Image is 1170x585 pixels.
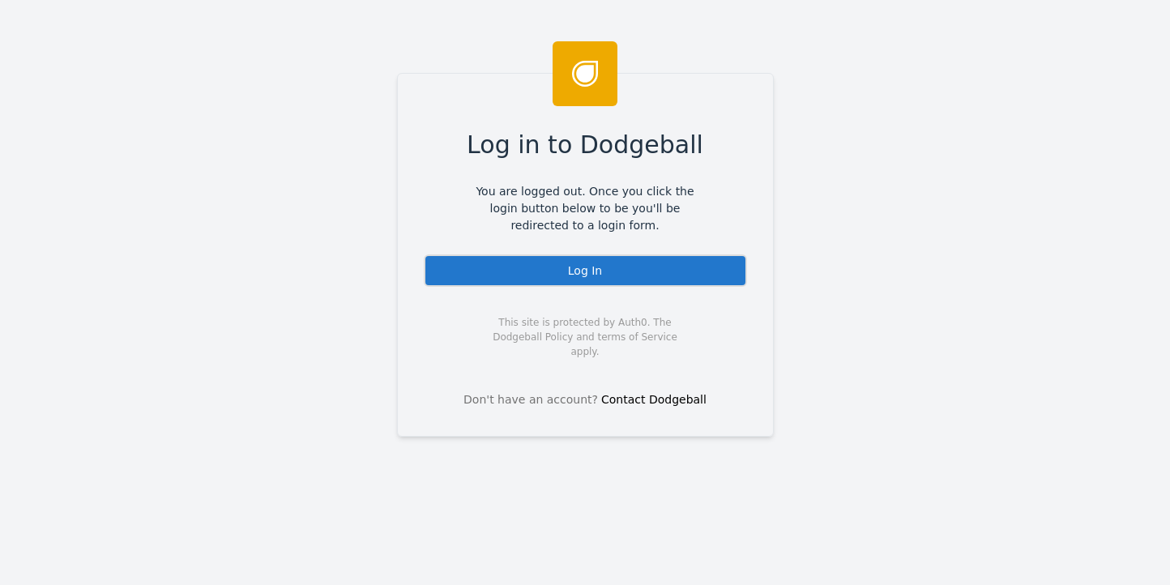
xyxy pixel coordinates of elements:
[463,391,598,408] span: Don't have an account?
[601,393,707,406] a: Contact Dodgeball
[464,183,707,234] span: You are logged out. Once you click the login button below to be you'll be redirected to a login f...
[424,254,747,287] div: Log In
[467,126,703,163] span: Log in to Dodgeball
[479,315,692,359] span: This site is protected by Auth0. The Dodgeball Policy and terms of Service apply.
